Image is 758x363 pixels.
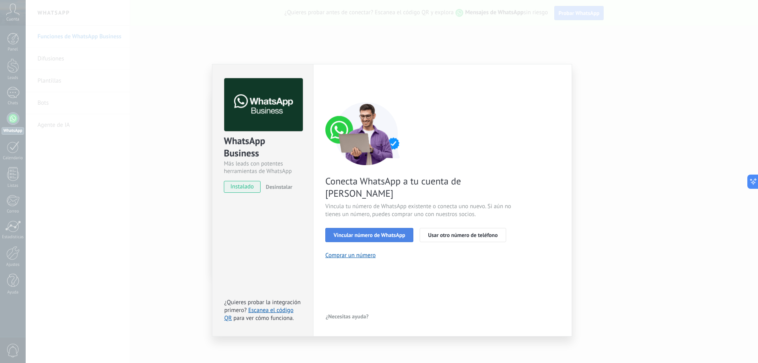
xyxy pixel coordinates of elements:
[325,252,376,259] button: Comprar un número
[224,307,293,322] a: Escanea el código QR
[263,181,292,193] button: Desinstalar
[224,160,302,175] div: Más leads con potentes herramientas de WhatsApp
[325,228,413,242] button: Vincular número de WhatsApp
[325,310,369,322] button: ¿Necesitas ayuda?
[428,232,497,238] span: Usar otro número de teléfono
[233,314,294,322] span: para ver cómo funciona.
[334,232,405,238] span: Vincular número de WhatsApp
[224,135,302,160] div: WhatsApp Business
[325,175,513,199] span: Conecta WhatsApp a tu cuenta de [PERSON_NAME]
[224,181,260,193] span: instalado
[325,203,513,218] span: Vincula tu número de WhatsApp existente o conecta uno nuevo. Si aún no tienes un número, puedes c...
[326,314,369,319] span: ¿Necesitas ayuda?
[224,299,301,314] span: ¿Quieres probar la integración primero?
[224,78,303,132] img: logo_main.png
[325,102,408,165] img: connect number
[420,228,506,242] button: Usar otro número de teléfono
[266,183,292,190] span: Desinstalar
